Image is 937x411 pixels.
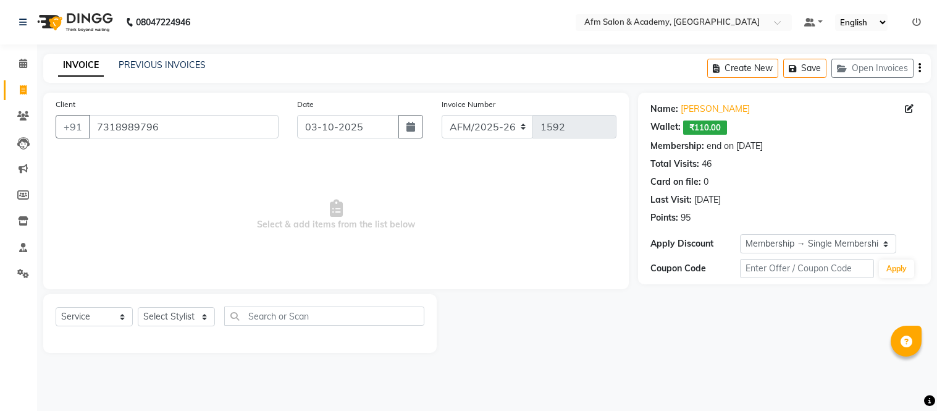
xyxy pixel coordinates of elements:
div: Name: [650,103,678,116]
img: logo [32,5,116,40]
iframe: chat widget [885,362,925,399]
div: Points: [650,211,678,224]
span: ₹110.00 [683,121,727,135]
input: Search by Name/Mobile/Email/Code [89,115,279,138]
a: PREVIOUS INVOICES [119,59,206,70]
div: 0 [704,176,708,189]
label: Invoice Number [442,99,495,110]
input: Search or Scan [224,307,424,326]
div: Coupon Code [650,262,740,275]
a: [PERSON_NAME] [681,103,750,116]
button: Apply [879,260,914,278]
div: 46 [702,158,712,171]
div: Wallet: [650,121,681,135]
button: Open Invoices [831,59,914,78]
label: Date [297,99,314,110]
input: Enter Offer / Coupon Code [740,259,874,278]
div: Membership: [650,140,704,153]
button: Save [783,59,826,78]
span: Select & add items from the list below [56,153,616,277]
div: Apply Discount [650,237,740,250]
div: Last Visit: [650,193,692,206]
label: Client [56,99,75,110]
a: INVOICE [58,54,104,77]
div: end on [DATE] [707,140,763,153]
div: Total Visits: [650,158,699,171]
div: 95 [681,211,691,224]
div: [DATE] [694,193,721,206]
button: Create New [707,59,778,78]
button: +91 [56,115,90,138]
b: 08047224946 [136,5,190,40]
div: Card on file: [650,176,701,189]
